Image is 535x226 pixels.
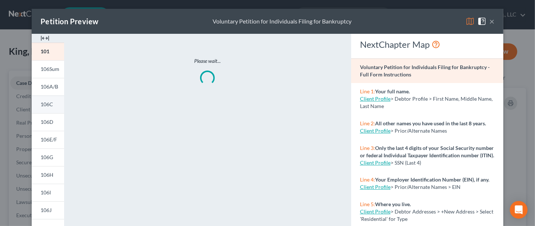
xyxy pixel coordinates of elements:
[32,78,64,96] a: 106A/B
[360,120,375,126] span: Line 2:
[360,64,490,78] strong: Voluntary Petition for Individuals Filing for Bankruptcy - Full Form Instructions
[375,176,489,183] strong: Your Employer Identification Number (EIN), if any.
[360,184,391,190] a: Client Profile
[391,159,421,166] span: > SSN (Last 4)
[32,184,64,201] a: 106I
[391,128,447,134] span: > Prior/Alternate Names
[32,43,64,60] a: 101
[360,96,391,102] a: Client Profile
[360,96,493,109] span: > Debtor Profile > First Name, Middle Name, Last Name
[360,145,494,158] strong: Only the last 4 digits of your Social Security number or federal Individual Taxpayer Identificati...
[375,201,411,207] strong: Where you live.
[478,17,486,26] img: help-close-5ba153eb36485ed6c1ea00a893f15db1cb9b99d6cae46e1a8edb6c62d00a1a76.svg
[41,48,49,54] span: 101
[41,119,53,125] span: 106D
[466,17,475,26] img: map-eea8200ae884c6f1103ae1953ef3d486a96c86aabb227e865a55264e3737af1f.svg
[360,145,375,151] span: Line 3:
[360,176,375,183] span: Line 4:
[213,17,352,26] div: Voluntary Petition for Individuals Filing for Bankruptcy
[391,184,461,190] span: > Prior/Alternate Names > EIN
[360,159,391,166] a: Client Profile
[360,208,391,215] a: Client Profile
[510,201,528,219] div: Open Intercom Messenger
[41,16,98,26] div: Petition Preview
[95,57,320,65] p: Please wait...
[375,120,486,126] strong: All other names you have used in the last 8 years.
[32,201,64,219] a: 106J
[375,88,410,94] strong: Your full name.
[32,113,64,131] a: 106D
[41,172,53,178] span: 106H
[32,131,64,148] a: 106E/F
[32,60,64,78] a: 106Sum
[41,34,49,43] img: expand-e0f6d898513216a626fdd78e52531dac95497ffd26381d4c15ee2fc46db09dca.svg
[32,166,64,184] a: 106H
[41,83,58,90] span: 106A/B
[360,88,375,94] span: Line 1:
[41,136,57,143] span: 106E/F
[32,148,64,166] a: 106G
[41,189,51,195] span: 106I
[360,39,494,50] div: NextChapter Map
[360,201,375,207] span: Line 5:
[41,66,59,72] span: 106Sum
[360,208,493,222] span: > Debtor Addresses > +New Address > Select 'Residential' for Type
[360,128,391,134] a: Client Profile
[41,101,53,107] span: 106C
[41,207,52,213] span: 106J
[41,154,53,160] span: 106G
[32,96,64,113] a: 106C
[489,17,494,26] button: ×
